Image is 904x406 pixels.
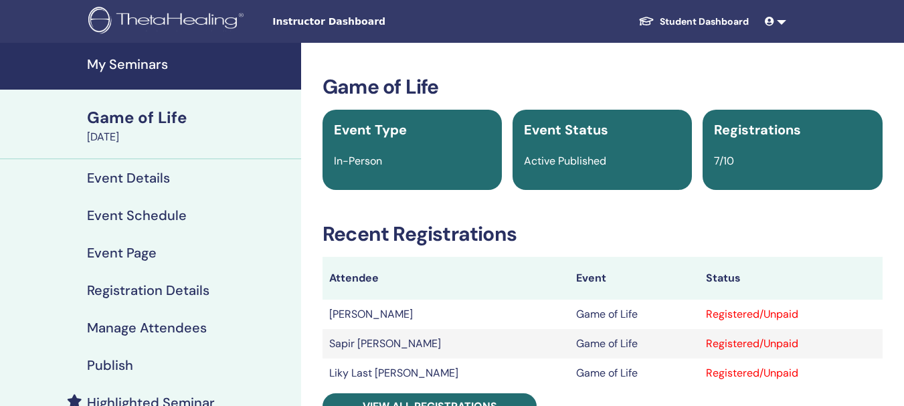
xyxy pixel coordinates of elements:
span: Event Type [334,121,407,138]
div: [DATE] [87,129,293,145]
th: Status [699,257,883,300]
td: Game of Life [569,300,699,329]
h4: Event Schedule [87,207,187,223]
a: Game of Life[DATE] [79,106,301,145]
span: Registrations [714,121,801,138]
div: Registered/Unpaid [706,306,876,322]
div: Game of Life [87,106,293,129]
span: In-Person [334,154,382,168]
a: Student Dashboard [628,9,759,34]
span: Instructor Dashboard [272,15,473,29]
h4: Event Details [87,170,170,186]
span: Active Published [524,154,606,168]
h4: Manage Attendees [87,320,207,336]
td: Sapir [PERSON_NAME] [323,329,569,359]
span: Event Status [524,121,608,138]
div: Registered/Unpaid [706,336,876,352]
td: Liky Last [PERSON_NAME] [323,359,569,388]
td: [PERSON_NAME] [323,300,569,329]
th: Event [569,257,699,300]
h4: Event Page [87,245,157,261]
span: 7/10 [714,154,734,168]
h4: My Seminars [87,56,293,72]
h4: Registration Details [87,282,209,298]
img: logo.png [88,7,248,37]
img: graduation-cap-white.svg [638,15,654,27]
td: Game of Life [569,329,699,359]
h3: Recent Registrations [323,222,883,246]
td: Game of Life [569,359,699,388]
div: Registered/Unpaid [706,365,876,381]
th: Attendee [323,257,569,300]
h3: Game of Life [323,75,883,99]
h4: Publish [87,357,133,373]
